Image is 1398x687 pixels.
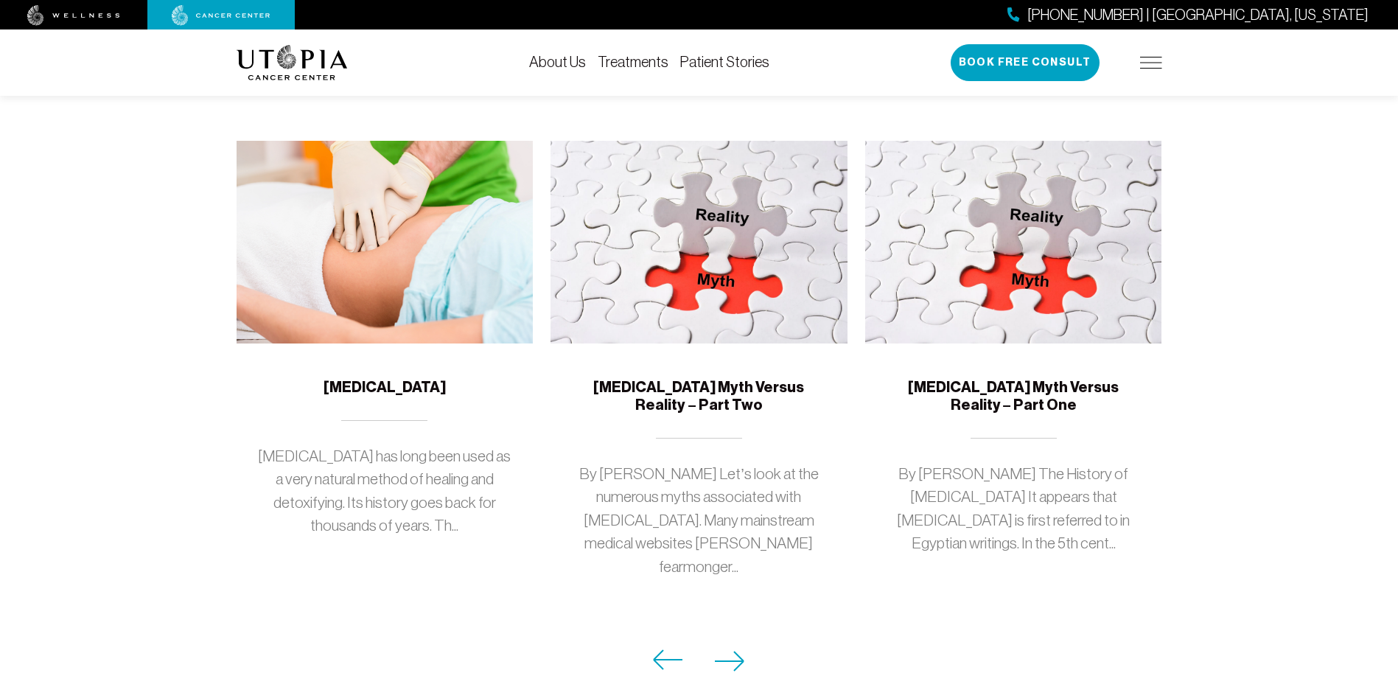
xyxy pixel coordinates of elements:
[237,45,348,80] img: logo
[865,141,1162,625] a: Colon Hydrotherapy Myth Versus Reality – Part One[MEDICAL_DATA] Myth Versus Reality – Part OneBy ...
[237,141,534,343] img: Colon Hydrotherapy
[568,462,830,579] p: By [PERSON_NAME] Let’s look at the numerous myths associated with [MEDICAL_DATA]. Many mainstream...
[551,141,847,649] a: Colon Hydrotherapy Myth Versus Reality – Part Two[MEDICAL_DATA] Myth Versus Reality – Part TwoBy ...
[254,444,516,537] p: [MEDICAL_DATA] has long been used as a very natural method of healing and detoxifying. Its histor...
[568,379,830,414] h5: [MEDICAL_DATA] Myth Versus Reality – Part Two
[865,141,1162,343] img: Colon Hydrotherapy Myth Versus Reality – Part One
[883,379,1144,414] h5: [MEDICAL_DATA] Myth Versus Reality – Part One
[1007,4,1369,26] a: [PHONE_NUMBER] | [GEOGRAPHIC_DATA], [US_STATE]
[254,379,516,397] h5: [MEDICAL_DATA]
[883,462,1144,555] p: By [PERSON_NAME] The History of [MEDICAL_DATA] It appears that [MEDICAL_DATA] is first referred t...
[1140,57,1162,69] img: icon-hamburger
[1027,4,1369,26] span: [PHONE_NUMBER] | [GEOGRAPHIC_DATA], [US_STATE]
[951,44,1100,81] button: Book Free Consult
[680,54,769,70] a: Patient Stories
[27,5,120,26] img: wellness
[172,5,270,26] img: cancer center
[529,54,586,70] a: About Us
[237,141,534,608] a: Colon Hydrotherapy[MEDICAL_DATA][MEDICAL_DATA] has long been used as a very natural method of hea...
[551,141,847,343] img: Colon Hydrotherapy Myth Versus Reality – Part Two
[598,54,668,70] a: Treatments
